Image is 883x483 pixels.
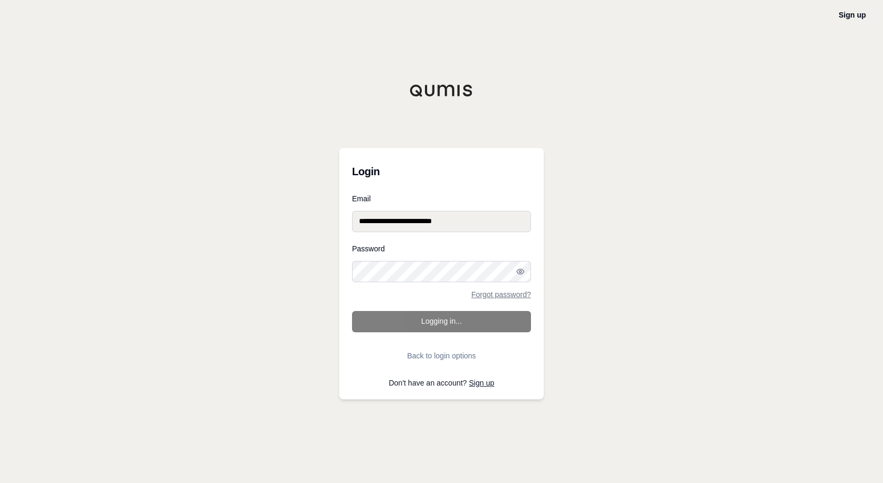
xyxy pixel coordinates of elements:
[352,195,531,202] label: Email
[352,379,531,387] p: Don't have an account?
[352,161,531,182] h3: Login
[469,379,494,387] a: Sign up
[839,11,866,19] a: Sign up
[352,245,531,252] label: Password
[410,84,473,97] img: Qumis
[352,345,531,366] button: Back to login options
[471,291,531,298] a: Forgot password?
